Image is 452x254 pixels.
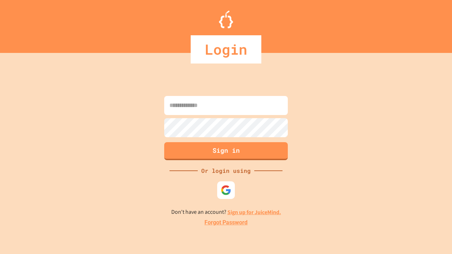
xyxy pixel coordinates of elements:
[204,218,248,227] a: Forgot Password
[219,11,233,28] img: Logo.svg
[164,142,288,160] button: Sign in
[171,208,281,217] p: Don't have an account?
[227,208,281,216] a: Sign up for JuiceMind.
[191,35,261,64] div: Login
[221,185,231,195] img: google-icon.svg
[198,167,254,175] div: Or login using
